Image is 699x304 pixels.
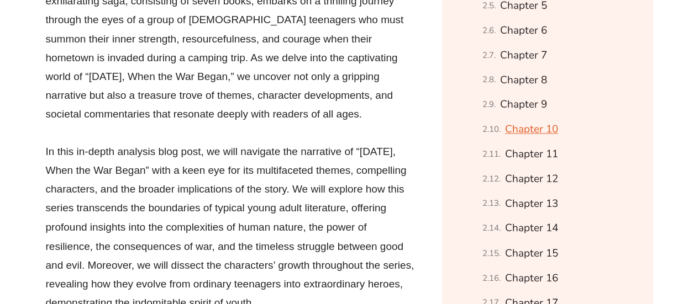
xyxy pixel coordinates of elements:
a: Chapter 9 [500,95,547,114]
a: Chapter 12 [505,169,558,189]
iframe: Chat Widget [515,179,699,304]
a: Chapter 8 [500,71,547,90]
a: Chapter 6 [500,21,547,40]
a: Chapter 16 [505,268,558,287]
a: Chapter 11 [505,145,558,164]
a: Chapter 13 [505,194,558,214]
a: Chapter 10 [505,120,558,139]
a: Chapter 15 [505,243,558,263]
a: Chapter 14 [505,218,558,238]
a: Chapter 7 [500,46,547,65]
